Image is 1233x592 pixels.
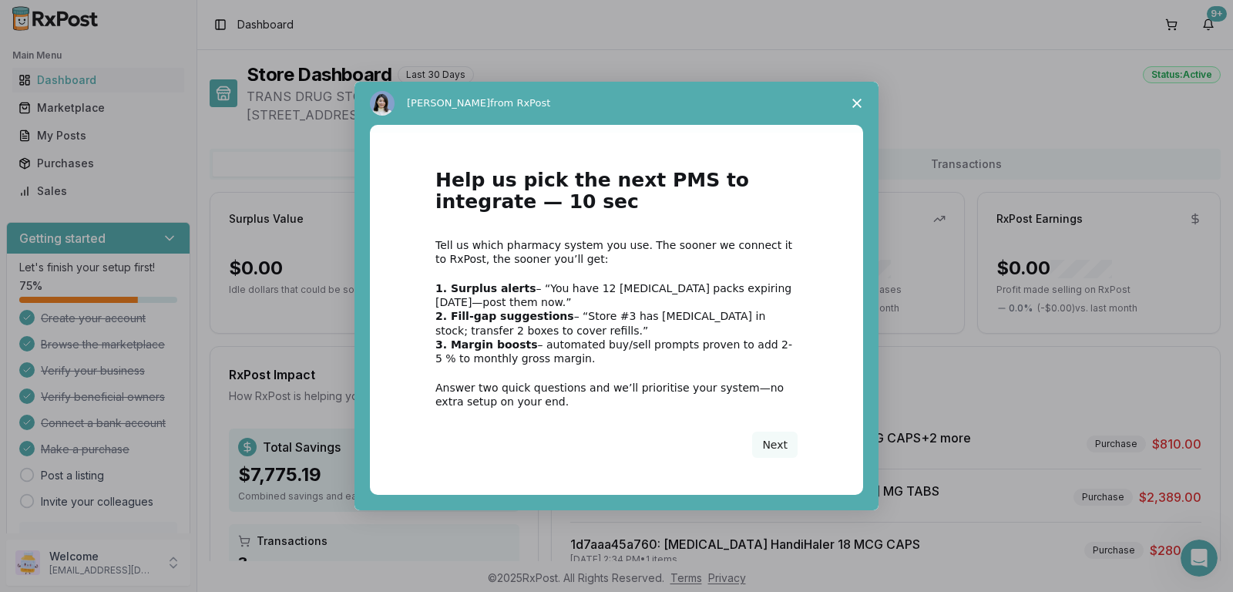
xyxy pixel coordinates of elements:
button: Next [752,432,798,458]
div: – “Store #3 has [MEDICAL_DATA] in stock; transfer 2 boxes to cover refills.” [435,309,798,337]
div: Tell us which pharmacy system you use. The sooner we connect it to RxPost, the sooner you’ll get: [435,238,798,266]
div: Answer two quick questions and we’ll prioritise your system—no extra setup on your end. [435,381,798,409]
div: – automated buy/sell prompts proven to add 2-5 % to monthly gross margin. [435,338,798,365]
span: Close survey [835,82,879,125]
b: 1. Surplus alerts [435,282,536,294]
b: 2. Fill-gap suggestions [435,310,574,322]
h1: Help us pick the next PMS to integrate — 10 sec [435,170,798,223]
div: – “You have 12 [MEDICAL_DATA] packs expiring [DATE]—post them now.” [435,281,798,309]
b: 3. Margin boosts [435,338,538,351]
span: [PERSON_NAME] [407,97,490,109]
span: from RxPost [490,97,550,109]
img: Profile image for Alice [370,91,395,116]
